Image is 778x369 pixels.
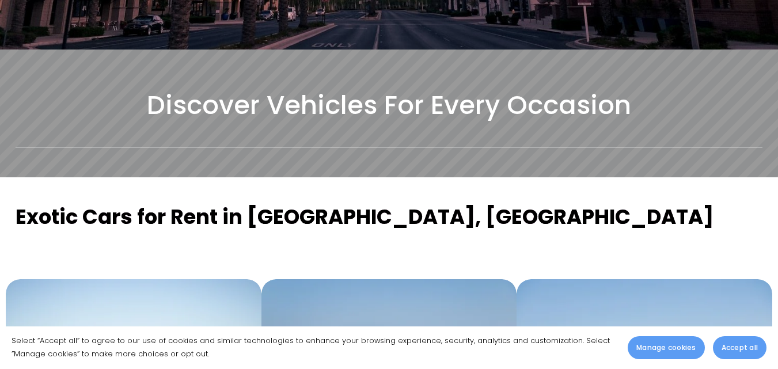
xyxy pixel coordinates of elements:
[722,343,758,353] span: Accept all
[628,336,704,359] button: Manage cookies
[636,343,696,353] span: Manage cookies
[16,203,714,231] strong: Exotic Cars for Rent in [GEOGRAPHIC_DATA], [GEOGRAPHIC_DATA]
[713,336,766,359] button: Accept all
[16,89,762,123] h2: Discover Vehicles For Every Occasion
[12,334,616,361] p: Select “Accept all” to agree to our use of cookies and similar technologies to enhance your brows...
